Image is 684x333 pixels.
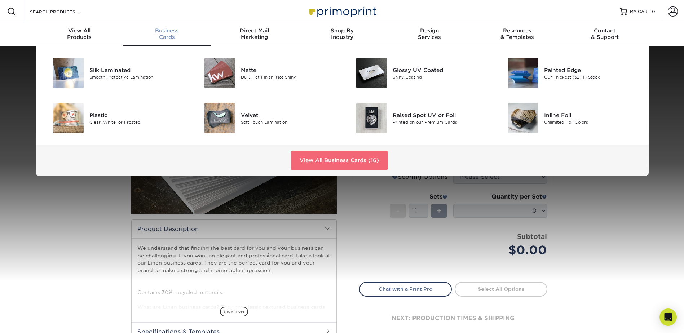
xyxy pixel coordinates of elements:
[544,119,640,125] div: Unlimited Foil Colors
[561,27,649,40] div: & Support
[393,119,488,125] div: Printed on our Premium Cards
[220,307,248,316] span: show more
[123,27,211,40] div: Cards
[53,58,84,88] img: Silk Laminated Business Cards
[561,27,649,34] span: Contact
[89,111,185,119] div: Plastic
[204,103,235,133] img: Velvet Business Cards
[473,23,561,46] a: Resources& Templates
[356,58,387,88] img: Glossy UV Coated Business Cards
[196,55,337,91] a: Matte Business Cards Matte Dull, Flat Finish, Not Shiny
[499,55,640,91] a: Painted Edge Business Cards Painted Edge Our Thickest (32PT) Stock
[196,100,337,136] a: Velvet Business Cards Velvet Soft Touch Lamination
[241,111,336,119] div: Velvet
[499,100,640,136] a: Inline Foil Business Cards Inline Foil Unlimited Foil Colors
[123,23,211,46] a: BusinessCards
[348,55,489,91] a: Glossy UV Coated Business Cards Glossy UV Coated Shiny Coating
[44,55,185,91] a: Silk Laminated Business Cards Silk Laminated Smooth Protective Lamination
[508,58,538,88] img: Painted Edge Business Cards
[211,27,298,40] div: Marketing
[291,151,388,170] a: View All Business Cards (16)
[241,74,336,80] div: Dull, Flat Finish, Not Shiny
[298,27,386,34] span: Shop By
[211,27,298,34] span: Direct Mail
[386,27,473,40] div: Services
[652,9,655,14] span: 0
[356,103,387,133] img: Raised Spot UV or Foil Business Cards
[393,111,488,119] div: Raised Spot UV or Foil
[89,119,185,125] div: Clear, White, or Frosted
[89,74,185,80] div: Smooth Protective Lamination
[211,23,298,46] a: Direct MailMarketing
[473,27,561,40] div: & Templates
[393,74,488,80] div: Shiny Coating
[359,282,452,296] a: Chat with a Print Pro
[473,27,561,34] span: Resources
[123,27,211,34] span: Business
[36,27,123,34] span: View All
[544,74,640,80] div: Our Thickest (32PT) Stock
[393,66,488,74] div: Glossy UV Coated
[630,9,650,15] span: MY CART
[298,23,386,46] a: Shop ByIndustry
[44,100,185,136] a: Plastic Business Cards Plastic Clear, White, or Frosted
[508,103,538,133] img: Inline Foil Business Cards
[241,119,336,125] div: Soft Touch Lamination
[386,27,473,34] span: Design
[544,111,640,119] div: Inline Foil
[53,103,84,133] img: Plastic Business Cards
[561,23,649,46] a: Contact& Support
[386,23,473,46] a: DesignServices
[204,58,235,88] img: Matte Business Cards
[455,282,547,296] a: Select All Options
[659,308,677,326] div: Open Intercom Messenger
[36,27,123,40] div: Products
[348,100,489,136] a: Raised Spot UV or Foil Business Cards Raised Spot UV or Foil Printed on our Premium Cards
[29,7,100,16] input: SEARCH PRODUCTS.....
[36,23,123,46] a: View AllProducts
[298,27,386,40] div: Industry
[89,66,185,74] div: Silk Laminated
[306,4,378,19] img: Primoprint
[241,66,336,74] div: Matte
[544,66,640,74] div: Painted Edge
